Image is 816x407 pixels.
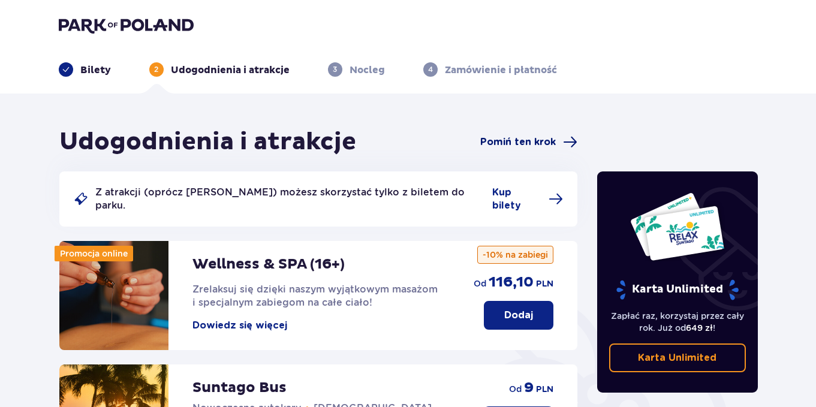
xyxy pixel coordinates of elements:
span: PLN [536,384,553,396]
span: 649 zł [686,323,713,333]
span: Pomiń ten krok [480,135,556,149]
span: Kup bilety [492,186,541,212]
p: Suntago Bus [192,379,287,397]
p: 2 [154,64,158,75]
img: Park of Poland logo [59,17,194,34]
a: Kup bilety [492,186,563,212]
div: 2Udogodnienia i atrakcje [149,62,290,77]
p: 4 [428,64,433,75]
p: 3 [333,64,337,75]
button: Dodaj [484,301,553,330]
div: 3Nocleg [328,62,385,77]
p: Z atrakcji (oprócz [PERSON_NAME]) możesz skorzystać tylko z biletem do parku. [95,186,486,212]
p: Zapłać raz, korzystaj przez cały rok. Już od ! [609,310,746,334]
p: Nocleg [350,64,385,77]
p: -10% na zabiegi [477,246,553,264]
h1: Udogodnienia i atrakcje [59,127,356,157]
p: Udogodnienia i atrakcje [171,64,290,77]
a: Pomiń ten krok [480,135,577,149]
span: 9 [524,379,534,397]
p: Karta Unlimited [638,351,716,364]
p: Zamówienie i płatność [445,64,557,77]
span: od [509,383,522,395]
span: 116,10 [489,273,534,291]
div: Promocja online [55,246,133,261]
div: Bilety [59,62,111,77]
div: 4Zamówienie i płatność [423,62,557,77]
button: Dowiedz się więcej [192,319,287,332]
img: Dwie karty całoroczne do Suntago z napisem 'UNLIMITED RELAX', na białym tle z tropikalnymi liśćmi... [630,192,725,261]
p: Wellness & SPA (16+) [192,255,345,273]
span: PLN [536,278,553,290]
p: Dodaj [504,309,533,322]
p: Bilety [80,64,111,77]
span: Zrelaksuj się dzięki naszym wyjątkowym masażom i specjalnym zabiegom na całe ciało! [192,284,438,308]
img: attraction [59,241,168,350]
p: Karta Unlimited [615,279,740,300]
span: od [474,278,486,290]
a: Karta Unlimited [609,343,746,372]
